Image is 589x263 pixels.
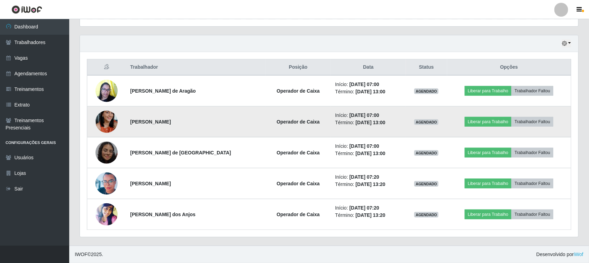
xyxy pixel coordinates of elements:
[335,143,401,150] li: Início:
[130,212,196,217] strong: [PERSON_NAME] dos Anjos
[465,117,511,127] button: Liberar para Trabalho
[335,150,401,157] li: Término:
[414,212,438,218] span: AGENDADO
[277,181,320,186] strong: Operador de Caixa
[335,81,401,88] li: Início:
[331,59,406,76] th: Data
[414,181,438,187] span: AGENDADO
[356,181,386,187] time: [DATE] 13:20
[511,210,553,219] button: Trabalhador Faltou
[350,205,379,211] time: [DATE] 07:20
[75,251,103,258] span: © 2025 .
[465,86,511,96] button: Liberar para Trabalho
[414,88,438,94] span: AGENDADO
[335,119,401,126] li: Término:
[511,148,553,158] button: Trabalhador Faltou
[335,204,401,212] li: Início:
[335,173,401,181] li: Início:
[11,5,42,14] img: CoreUI Logo
[511,117,553,127] button: Trabalhador Faltou
[75,252,88,257] span: IWOF
[536,251,583,258] span: Desenvolvido por
[265,59,331,76] th: Posição
[511,179,553,188] button: Trabalhador Faltou
[335,181,401,188] li: Término:
[96,202,118,228] img: 1685320572909.jpeg
[356,212,386,218] time: [DATE] 13:20
[356,120,386,125] time: [DATE] 13:00
[277,88,320,94] strong: Operador de Caixa
[130,150,231,155] strong: [PERSON_NAME] de [GEOGRAPHIC_DATA]
[414,119,438,125] span: AGENDADO
[335,112,401,119] li: Início:
[277,212,320,217] strong: Operador de Caixa
[130,88,196,94] strong: [PERSON_NAME] de Aragão
[465,210,511,219] button: Liberar para Trabalho
[96,170,118,198] img: 1650895174401.jpeg
[335,212,401,219] li: Término:
[465,179,511,188] button: Liberar para Trabalho
[356,89,386,94] time: [DATE] 13:00
[96,142,118,164] img: 1742135666821.jpeg
[277,119,320,125] strong: Operador de Caixa
[335,88,401,95] li: Término:
[406,59,447,76] th: Status
[96,102,118,142] img: 1704159862807.jpeg
[96,76,118,105] img: 1632390182177.jpeg
[130,181,171,186] strong: [PERSON_NAME]
[447,59,571,76] th: Opções
[414,150,438,156] span: AGENDADO
[350,174,379,180] time: [DATE] 07:20
[356,151,386,156] time: [DATE] 13:00
[350,82,379,87] time: [DATE] 07:00
[574,252,583,257] a: iWof
[465,148,511,158] button: Liberar para Trabalho
[126,59,265,76] th: Trabalhador
[350,143,379,149] time: [DATE] 07:00
[350,112,379,118] time: [DATE] 07:00
[511,86,553,96] button: Trabalhador Faltou
[130,119,171,125] strong: [PERSON_NAME]
[277,150,320,155] strong: Operador de Caixa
